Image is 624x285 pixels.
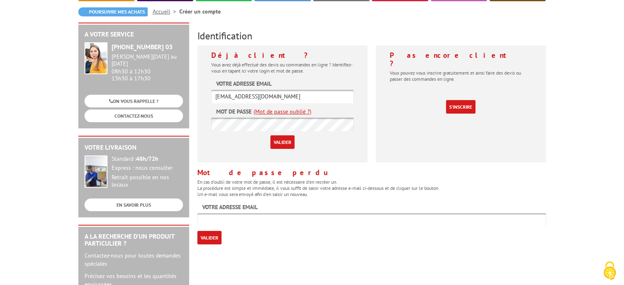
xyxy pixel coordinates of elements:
p: En cas d'oubli de votre mot de passe, il est nécessaire d'en recréer un. La procédure est simple ... [197,179,546,197]
h4: Pas encore client ? [390,51,532,68]
a: Poursuivre mes achats [78,7,148,16]
label: Votre adresse email [202,203,258,211]
p: Vous pouvez vous inscrire gratuitement et ainsi faire des devis ou passer des commandes en ligne. [390,70,532,82]
a: (Mot de passe oublié ?) [254,107,311,116]
h4: Mot de passe perdu [197,169,546,177]
input: Valider [197,231,222,244]
a: S'inscrire [446,100,475,114]
div: Express : nous consulter [112,164,183,172]
a: EN SAVOIR PLUS [85,198,183,211]
input: Valider [270,135,295,149]
div: 08h30 à 12h30 13h30 à 17h30 [112,53,183,82]
img: widget-livraison.jpg [85,155,107,188]
div: Standard : [112,155,183,163]
label: Mot de passe [216,107,251,116]
h4: Déjà client ? [211,51,354,59]
li: Créer un compte [179,7,221,16]
h2: A la recherche d'un produit particulier ? [85,233,183,247]
div: [PERSON_NAME][DATE] au [DATE] [112,53,183,67]
h3: Identification [197,31,546,41]
img: widget-service.jpg [85,42,107,74]
a: Accueil [153,8,179,15]
h2: Votre livraison [85,144,183,151]
a: CONTACTEZ-NOUS [85,109,183,122]
strong: [PHONE_NUMBER] 03 [112,43,173,51]
label: Votre adresse email [216,80,272,88]
img: Cookies (fenêtre modale) [599,260,620,281]
div: Retrait possible en nos locaux [112,174,183,189]
strong: 48h/72h [136,155,158,162]
h2: A votre service [85,31,183,38]
a: ON VOUS RAPPELLE ? [85,95,183,107]
p: Contactez-nous pour toutes demandes spéciales [85,251,183,268]
button: Cookies (fenêtre modale) [595,257,624,285]
p: Vous avez déjà effectué des devis ou commandes en ligne ? Identifiez-vous en tapant ici votre log... [211,62,354,74]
